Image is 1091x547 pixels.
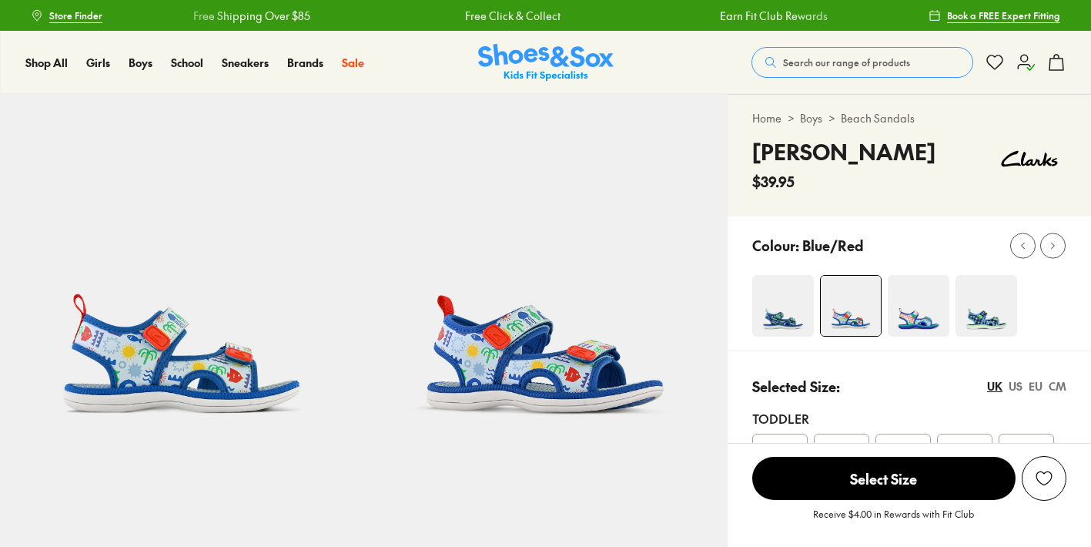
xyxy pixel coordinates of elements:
span: Book a FREE Expert Fitting [947,8,1060,22]
img: 4-503394_1 [955,275,1017,337]
p: Blue/Red [802,235,864,256]
img: 5-553494_1 [363,94,727,458]
p: Selected Size: [752,376,840,397]
a: Sneakers [222,55,269,71]
span: $39.95 [752,171,795,192]
p: Receive $4.00 in Rewards with Fit Club [813,507,974,535]
img: SNS_Logo_Responsive.svg [478,44,614,82]
span: Shop All [25,55,68,70]
span: Select Size [752,457,1016,500]
button: Select Size [752,456,1016,501]
p: Colour: [752,235,799,256]
a: Store Finder [31,2,102,29]
a: Free Click & Collect [465,8,561,24]
a: Earn Fit Club Rewards [720,8,828,24]
span: School [171,55,203,70]
div: Toddler [752,409,1066,428]
img: 4-554530_1 [752,275,814,337]
h4: [PERSON_NAME] [752,136,935,168]
span: Store Finder [49,8,102,22]
a: Girls [86,55,110,71]
span: Brands [287,55,323,70]
a: Book a FREE Expert Fitting [929,2,1060,29]
img: Fisher Multi [888,275,949,337]
div: EU [1029,378,1042,394]
button: Add to wishlist [1022,456,1066,501]
img: Vendor logo [992,136,1066,182]
span: Sale [342,55,364,70]
div: CM [1049,378,1066,394]
span: Boys [129,55,152,70]
a: Boys [800,110,822,126]
div: > > [752,110,1066,126]
div: US [1009,378,1022,394]
a: Boys [129,55,152,71]
a: Beach Sandals [841,110,915,126]
span: Girls [86,55,110,70]
span: Search our range of products [783,55,910,69]
a: Brands [287,55,323,71]
a: Shop All [25,55,68,71]
a: Shoes & Sox [478,44,614,82]
div: UK [987,378,1002,394]
a: Sale [342,55,364,71]
button: Search our range of products [751,47,973,78]
img: 4-553493_1 [821,276,881,336]
a: School [171,55,203,71]
a: Home [752,110,781,126]
a: Free Shipping Over $85 [193,8,310,24]
span: Sneakers [222,55,269,70]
